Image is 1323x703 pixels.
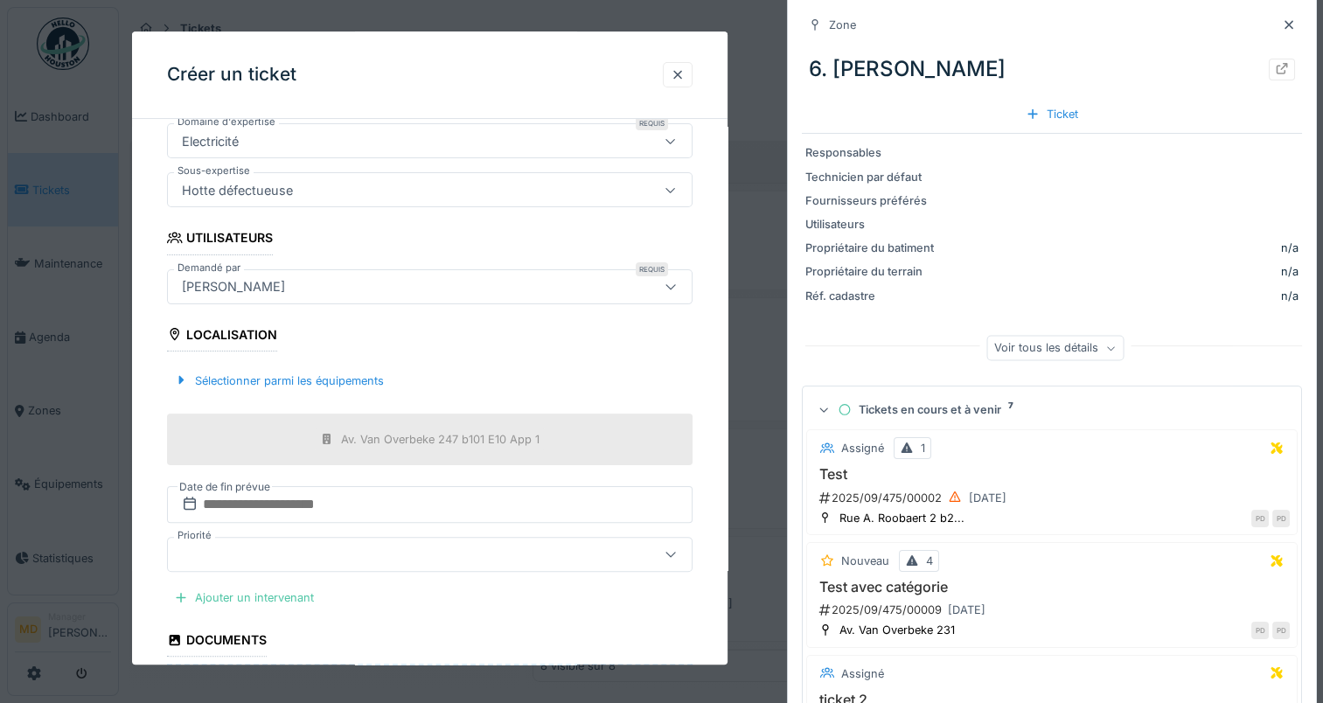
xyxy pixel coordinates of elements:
[1251,622,1269,639] div: PD
[175,277,292,296] div: [PERSON_NAME]
[805,216,937,233] div: Utilisateurs
[969,490,1006,506] div: [DATE]
[174,115,279,130] label: Domaine d'expertise
[167,226,273,255] div: Utilisateurs
[175,181,300,200] div: Hotte défectueuse
[805,263,937,280] div: Propriétaire du terrain
[839,510,964,526] div: Rue A. Roobaert 2 b2...
[167,322,277,351] div: Localisation
[174,164,254,179] label: Sous-expertise
[841,440,884,456] div: Assigné
[839,622,955,638] div: Av. Van Overbeke 231
[818,599,1290,621] div: 2025/09/475/00009
[175,132,246,151] div: Electricité
[174,261,244,275] label: Demandé par
[841,665,884,682] div: Assigné
[944,263,1299,280] div: n/a
[805,240,937,256] div: Propriétaire du batiment
[926,553,933,569] div: 4
[805,144,937,161] div: Responsables
[944,288,1299,304] div: n/a
[167,369,391,393] div: Sélectionner parmi les équipements
[818,487,1290,509] div: 2025/09/475/00002
[802,46,1302,92] div: 6. [PERSON_NAME]
[167,586,321,609] div: Ajouter un intervenant
[805,288,937,304] div: Réf. cadastre
[814,466,1290,483] h3: Test
[1272,622,1290,639] div: PD
[805,192,937,209] div: Fournisseurs préférés
[1272,510,1290,527] div: PD
[636,117,668,131] div: Requis
[986,336,1124,361] div: Voir tous les détails
[841,553,889,569] div: Nouveau
[178,477,272,497] label: Date de fin prévue
[810,393,1294,426] summary: Tickets en cours et à venir7
[1251,510,1269,527] div: PD
[829,17,856,33] div: Zone
[921,440,925,456] div: 1
[948,602,985,618] div: [DATE]
[636,262,668,276] div: Requis
[838,401,1280,418] div: Tickets en cours et à venir
[167,64,296,86] h3: Créer un ticket
[174,528,215,543] label: Priorité
[805,169,937,185] div: Technicien par défaut
[814,579,1290,595] h3: Test avec catégorie
[167,627,267,657] div: Documents
[1019,102,1085,126] div: Ticket
[1281,240,1299,256] div: n/a
[341,431,540,448] div: Av. Van Overbeke 247 b101 E10 App 1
